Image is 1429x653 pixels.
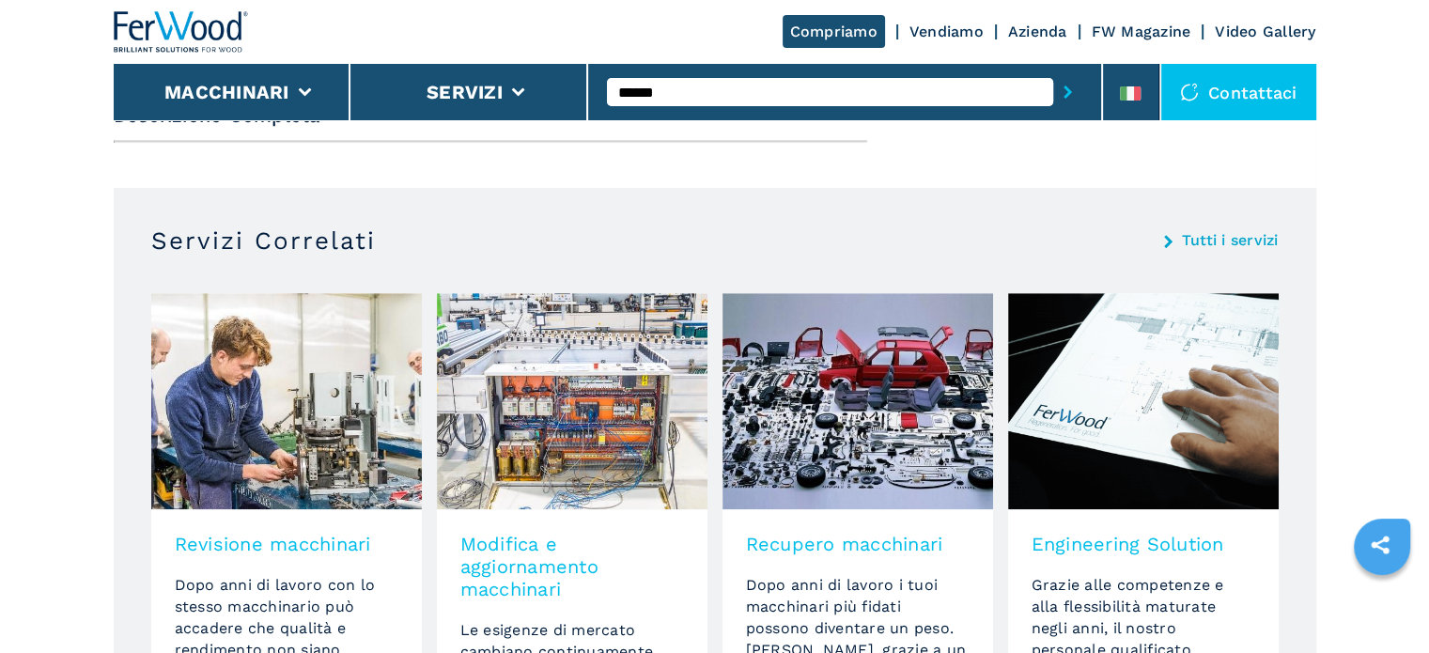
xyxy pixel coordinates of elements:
img: image [1008,293,1279,509]
a: FW Magazine [1092,23,1191,40]
div: Contattaci [1161,64,1316,120]
h3: Engineering Solution [1032,533,1255,555]
img: image [437,293,707,509]
button: Macchinari [164,81,289,103]
h3: Modifica e aggiornamento macchinari [460,533,684,600]
img: Ferwood [114,11,249,53]
a: Compriamo [783,15,885,48]
h3: Servizi Correlati [151,225,376,256]
a: Vendiamo [909,23,984,40]
img: Contattaci [1180,83,1199,101]
a: Azienda [1008,23,1067,40]
img: image [151,293,422,509]
button: submit-button [1053,70,1082,114]
img: image [722,293,993,509]
iframe: Chat [1349,568,1415,639]
button: Servizi [427,81,503,103]
a: sharethis [1357,521,1404,568]
a: Tutti i servizi [1182,233,1279,248]
a: Video Gallery [1215,23,1315,40]
h3: Revisione macchinari [175,533,398,555]
h3: Recupero macchinari [746,533,970,555]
